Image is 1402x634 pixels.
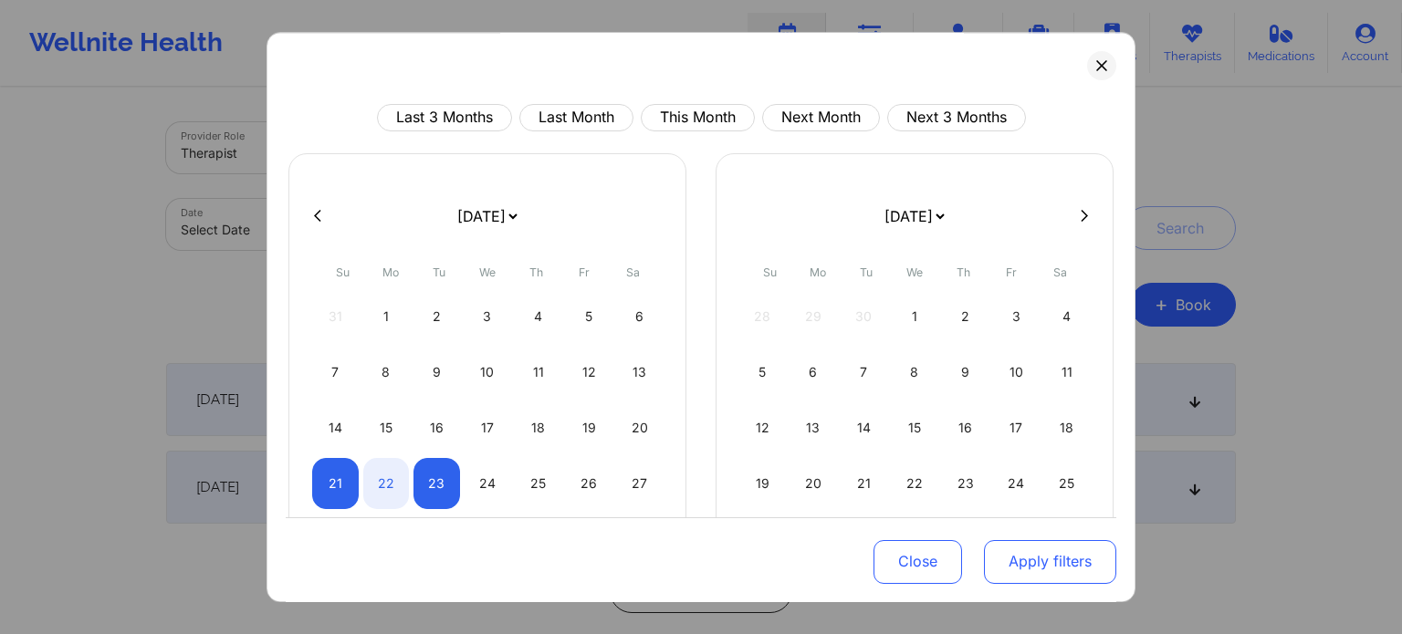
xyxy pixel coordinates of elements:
[1053,265,1067,279] abbr: Saturday
[413,402,460,453] div: Tue Sep 16 2025
[739,402,786,453] div: Sun Oct 12 2025
[790,514,837,565] div: Mon Oct 27 2025
[957,265,970,279] abbr: Thursday
[616,402,663,453] div: Sat Sep 20 2025
[841,458,887,509] div: Tue Oct 21 2025
[413,291,460,342] div: Tue Sep 02 2025
[312,347,359,398] div: Sun Sep 07 2025
[860,265,873,279] abbr: Tuesday
[479,265,496,279] abbr: Wednesday
[626,265,640,279] abbr: Saturday
[942,402,989,453] div: Thu Oct 16 2025
[892,347,938,398] div: Wed Oct 08 2025
[984,539,1116,583] button: Apply filters
[790,347,837,398] div: Mon Oct 06 2025
[841,514,887,565] div: Tue Oct 28 2025
[993,514,1040,565] div: Fri Oct 31 2025
[529,265,543,279] abbr: Thursday
[312,458,359,509] div: Sun Sep 21 2025
[641,104,755,131] button: This Month
[363,291,410,342] div: Mon Sep 01 2025
[763,265,777,279] abbr: Sunday
[519,104,633,131] button: Last Month
[790,402,837,453] div: Mon Oct 13 2025
[993,291,1040,342] div: Fri Oct 03 2025
[892,514,938,565] div: Wed Oct 29 2025
[993,402,1040,453] div: Fri Oct 17 2025
[566,402,612,453] div: Fri Sep 19 2025
[413,347,460,398] div: Tue Sep 09 2025
[413,458,460,509] div: Tue Sep 23 2025
[382,265,399,279] abbr: Monday
[1043,458,1090,509] div: Sat Oct 25 2025
[874,539,962,583] button: Close
[892,291,938,342] div: Wed Oct 01 2025
[993,458,1040,509] div: Fri Oct 24 2025
[377,104,512,131] button: Last 3 Months
[336,265,350,279] abbr: Sunday
[616,347,663,398] div: Sat Sep 13 2025
[790,458,837,509] div: Mon Oct 20 2025
[810,265,826,279] abbr: Monday
[433,265,445,279] abbr: Tuesday
[515,347,561,398] div: Thu Sep 11 2025
[465,291,511,342] div: Wed Sep 03 2025
[1043,347,1090,398] div: Sat Oct 11 2025
[942,514,989,565] div: Thu Oct 30 2025
[887,104,1026,131] button: Next 3 Months
[616,458,663,509] div: Sat Sep 27 2025
[579,265,590,279] abbr: Friday
[566,291,612,342] div: Fri Sep 05 2025
[942,291,989,342] div: Thu Oct 02 2025
[363,514,410,565] div: Mon Sep 29 2025
[465,347,511,398] div: Wed Sep 10 2025
[616,291,663,342] div: Sat Sep 06 2025
[566,347,612,398] div: Fri Sep 12 2025
[739,458,786,509] div: Sun Oct 19 2025
[413,514,460,565] div: Tue Sep 30 2025
[312,514,359,565] div: Sun Sep 28 2025
[993,347,1040,398] div: Fri Oct 10 2025
[566,458,612,509] div: Fri Sep 26 2025
[312,402,359,453] div: Sun Sep 14 2025
[363,402,410,453] div: Mon Sep 15 2025
[739,347,786,398] div: Sun Oct 05 2025
[1043,291,1090,342] div: Sat Oct 04 2025
[942,347,989,398] div: Thu Oct 09 2025
[841,402,887,453] div: Tue Oct 14 2025
[906,265,923,279] abbr: Wednesday
[465,458,511,509] div: Wed Sep 24 2025
[465,402,511,453] div: Wed Sep 17 2025
[1043,402,1090,453] div: Sat Oct 18 2025
[892,458,938,509] div: Wed Oct 22 2025
[739,514,786,565] div: Sun Oct 26 2025
[515,402,561,453] div: Thu Sep 18 2025
[841,347,887,398] div: Tue Oct 07 2025
[762,104,880,131] button: Next Month
[363,458,410,509] div: Mon Sep 22 2025
[515,291,561,342] div: Thu Sep 04 2025
[363,347,410,398] div: Mon Sep 08 2025
[942,458,989,509] div: Thu Oct 23 2025
[1006,265,1017,279] abbr: Friday
[892,402,938,453] div: Wed Oct 15 2025
[515,458,561,509] div: Thu Sep 25 2025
